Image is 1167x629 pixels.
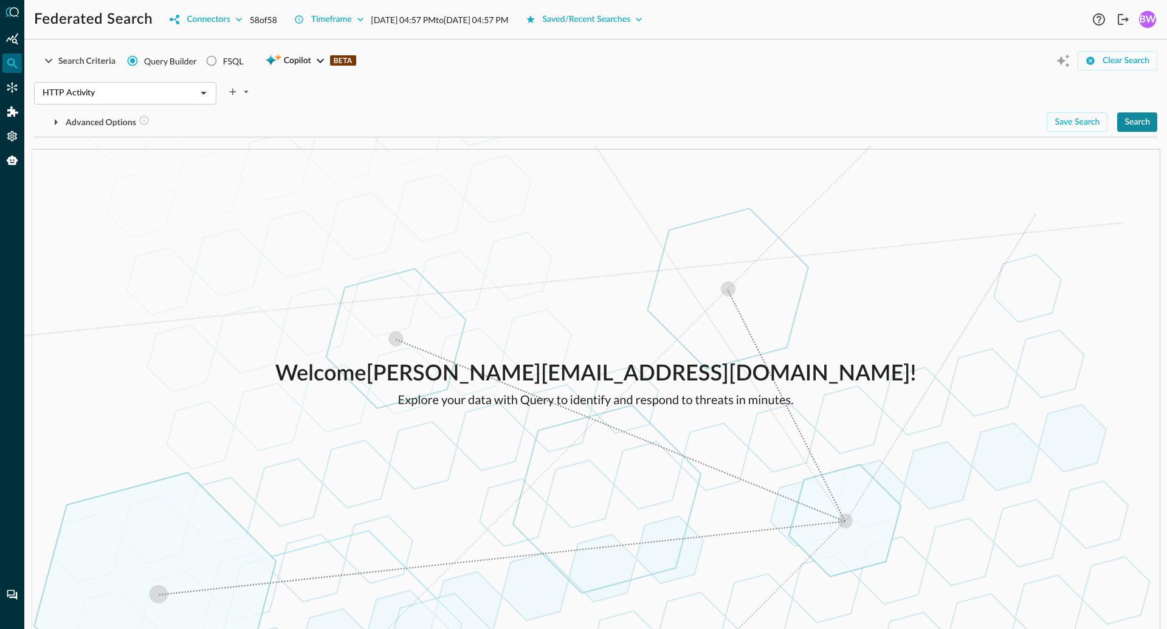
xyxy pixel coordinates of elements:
div: Connectors [187,12,230,27]
button: Logout [1114,10,1133,29]
p: 58 of 58 [250,13,277,26]
div: Search [1124,115,1150,130]
div: Advanced Options [66,115,150,130]
button: Save Search [1047,112,1107,132]
p: Explore your data with Query to identify and respond to threats in minutes. [275,391,917,409]
button: CopilotBETA [258,51,363,70]
button: Timeframe [287,10,371,29]
p: [DATE] 04:57 PM to [DATE] 04:57 PM [371,13,509,26]
div: Addons [3,102,22,122]
h1: Federated Search [34,10,153,29]
div: Query Agent [2,151,22,170]
button: Search Criteria [34,51,123,70]
div: Save Search [1055,115,1100,130]
div: Search Criteria [58,53,115,69]
div: Connectors [2,78,22,97]
p: Welcome [PERSON_NAME][EMAIL_ADDRESS][DOMAIN_NAME] ! [275,358,917,391]
p: BETA [330,55,356,66]
span: Copilot [284,53,311,69]
button: Open [195,84,212,101]
div: Federated Search [2,53,22,73]
div: Clear Search [1103,53,1149,69]
div: FSQL [223,55,244,67]
button: Help [1089,10,1109,29]
div: Saved/Recent Searches [543,12,631,27]
div: BW [1139,11,1156,28]
button: Connectors [162,10,249,29]
button: Saved/Recent Searches [518,10,650,29]
div: Chat [2,585,22,605]
button: Clear Search [1078,51,1157,70]
button: Search [1117,112,1157,132]
div: Timeframe [311,12,352,27]
div: Settings [2,126,22,146]
input: Select an Event Type [38,86,193,101]
span: Query Builder [144,55,197,67]
button: plus-arrow-button [226,82,253,101]
div: Summary Insights [2,29,22,49]
button: Advanced Options [34,112,157,132]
